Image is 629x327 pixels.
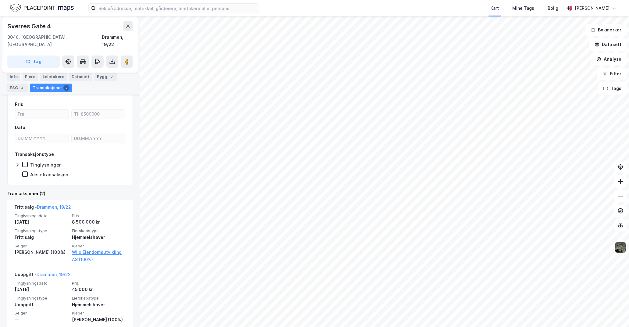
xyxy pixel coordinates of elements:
[589,38,627,51] button: Datasett
[72,213,126,218] span: Pris
[30,172,68,178] div: Aksjetransaksjon
[72,296,126,301] span: Eierskapstype
[7,34,102,48] div: 3046, [GEOGRAPHIC_DATA], [GEOGRAPHIC_DATA]
[15,296,68,301] span: Tinglysningstype
[7,73,20,81] div: Info
[69,73,92,81] div: Datasett
[15,243,68,249] span: Selger
[72,301,126,308] div: Hjemmelshaver
[615,242,626,253] img: 9k=
[15,311,68,316] span: Selger
[15,124,25,131] div: Dato
[15,213,68,218] span: Tinglysningsdato
[72,234,126,241] div: Hjemmelshaver
[15,110,69,119] input: Fra
[15,271,71,281] div: Uoppgitt -
[94,73,117,81] div: Bygg
[19,85,25,91] div: 4
[96,4,259,13] input: Søk på adresse, matrikkel, gårdeiere, leietakere eller personer
[15,286,68,293] div: [DATE]
[15,134,69,143] input: DD.MM.YYYY
[7,56,60,68] button: Tag
[15,228,68,233] span: Tinglysningstype
[40,73,67,81] div: Leietakere
[585,24,627,36] button: Bokmerker
[15,151,54,158] div: Transaksjonstype
[490,5,499,12] div: Kart
[72,110,125,119] input: Til 8500000
[15,316,68,323] div: —
[72,311,126,316] span: Kjøper
[15,249,68,256] div: [PERSON_NAME] (100%)
[598,82,627,95] button: Tags
[72,243,126,249] span: Kjøper
[108,74,115,80] div: 2
[72,218,126,226] div: 8 500 000 kr
[72,286,126,293] div: 45 000 kr
[15,234,68,241] div: Fritt salg
[591,53,627,65] button: Analyse
[102,34,133,48] div: Drammen, 19/22
[37,204,71,210] a: Drammen, 19/22
[72,249,126,263] a: Wiig Eiendomsutvikling AS (100%)
[72,316,126,323] div: [PERSON_NAME] (100%)
[72,228,126,233] span: Eierskapstype
[72,281,126,286] span: Pris
[15,218,68,226] div: [DATE]
[15,203,71,213] div: Fritt salg -
[23,73,38,81] div: Eiere
[575,5,609,12] div: [PERSON_NAME]
[63,85,69,91] div: 2
[597,68,627,80] button: Filter
[37,272,71,277] a: Drammen, 19/22
[599,298,629,327] div: Kontrollprogram for chat
[512,5,534,12] div: Mine Tags
[15,301,68,308] div: Uoppgitt
[599,298,629,327] iframe: Chat Widget
[30,84,72,92] div: Transaksjoner
[10,3,74,13] img: logo.f888ab2527a4732fd821a326f86c7f29.svg
[72,134,125,143] input: DD.MM.YYYY
[548,5,558,12] div: Bolig
[7,21,52,31] div: Sverres Gate 4
[15,281,68,286] span: Tinglysningsdato
[7,84,28,92] div: ESG
[15,101,23,108] div: Pris
[30,162,61,168] div: Tinglysninger
[7,190,133,197] div: Transaksjoner (2)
